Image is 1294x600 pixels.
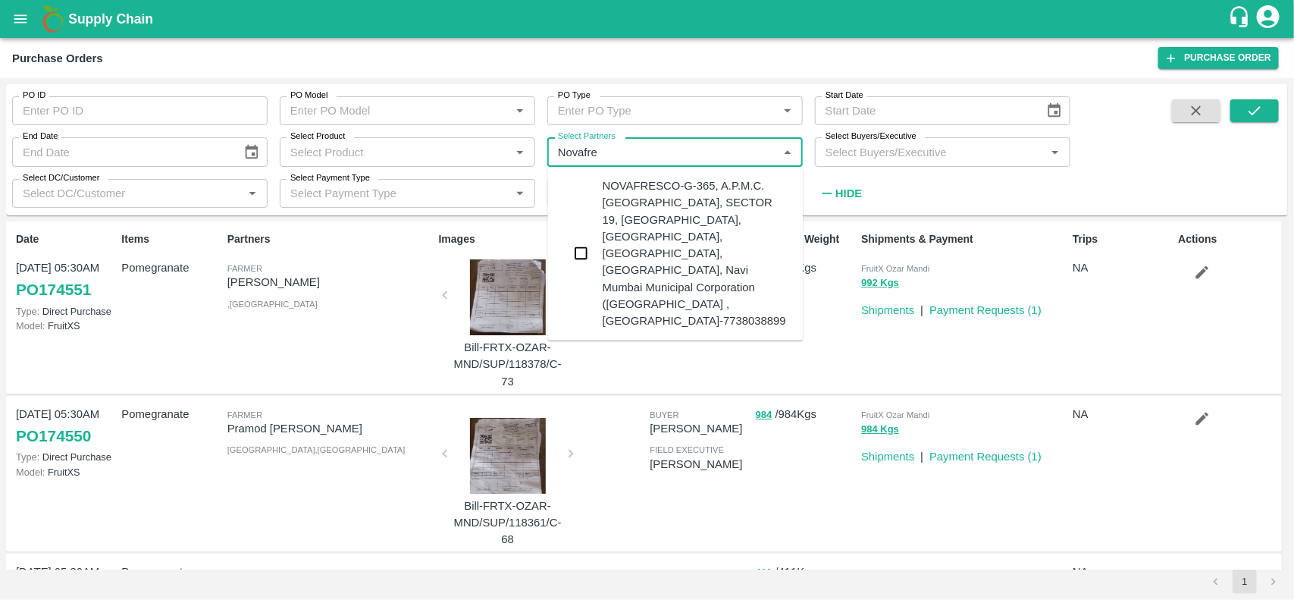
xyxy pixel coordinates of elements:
button: Hide [815,181,866,206]
p: Pomegranate [121,406,221,423]
p: / 984 Kgs [756,406,855,423]
button: open drawer [3,2,38,36]
input: End Date [12,137,231,166]
p: Items [121,231,221,247]
span: Farmer [227,264,262,273]
span: Model: [16,320,45,331]
span: FruitX Ozar Mandi [861,264,929,273]
p: Pramod [PERSON_NAME] [227,420,433,437]
a: Shipments [861,451,914,463]
button: Close [778,143,797,162]
p: Direct Purchase [16,450,115,464]
label: PO Model [290,90,328,102]
button: 984 [756,407,772,424]
div: account of current user [1255,3,1282,35]
label: PO ID [23,90,45,102]
button: 411 [756,564,772,582]
label: Select Product [290,130,345,143]
p: / 992 Kgs [756,259,855,277]
input: Enter PO Model [284,101,506,121]
label: Select Payment Type [290,172,370,184]
span: Type: [16,306,39,317]
p: Bill-FRTX-OZAR-MND/SUP/118378/C-73 [451,339,565,390]
span: FruitX Ozar Mandi [861,410,929,419]
input: Enter PO Type [552,101,773,121]
p: ACT/EXP Weight [756,231,855,247]
input: Select Partners [552,142,773,162]
p: [DATE] 05:30AM [16,406,115,423]
label: Start Date [826,90,863,102]
p: FruitXS [16,465,115,479]
button: Choose date [1040,96,1069,125]
p: Actions [1179,231,1278,247]
a: Supply Chain [68,8,1228,30]
input: Select DC/Customer [17,184,238,203]
p: Images [439,231,644,247]
a: PO174550 [16,423,91,450]
span: [GEOGRAPHIC_DATA] , [GEOGRAPHIC_DATA] [227,445,406,454]
p: Direct Purchase [16,304,115,319]
button: page 1 [1233,570,1257,594]
div: customer-support [1228,5,1255,33]
img: logo [38,4,68,34]
p: Pomegranate [121,564,221,580]
label: End Date [23,130,58,143]
input: Enter PO ID [12,96,268,125]
span: buyer [650,410,678,419]
button: Choose date [237,138,266,167]
a: Payment Requests (1) [929,304,1042,316]
p: [DATE] 05:30AM [16,259,115,276]
span: FruitX Ozar Mandi [861,568,929,577]
p: Bill-FRTX-OZAR-MND/SUP/118361/C-68 [451,498,565,548]
button: 984 Kgs [861,421,899,438]
label: PO Type [558,90,591,102]
span: field executive [650,445,724,454]
label: Select Partners [558,130,616,143]
p: Partners [227,231,433,247]
p: FruitXS [16,319,115,333]
div: | [914,442,923,465]
p: Date [16,231,115,247]
p: Trips [1073,231,1172,247]
span: Model: [16,466,45,478]
button: Open [510,184,530,203]
button: Open [243,184,262,203]
p: NA [1073,259,1172,276]
input: Start Date [815,96,1034,125]
p: / 411 Kgs [756,564,855,581]
nav: pagination navigation [1202,570,1288,594]
button: 992 Kgs [861,275,899,292]
span: buyer [650,568,678,577]
div: | [914,296,923,319]
span: Type: [16,451,39,463]
p: Shipments & Payment [861,231,1067,247]
p: [PERSON_NAME] [227,274,433,291]
strong: Hide [835,187,862,199]
input: Select Buyers/Executive [819,142,1041,162]
input: Select Payment Type [284,184,486,203]
p: [PERSON_NAME] [650,456,749,473]
span: Farmer [227,568,262,577]
button: Open [510,143,530,162]
div: NOVAFRESCO-G-365, A.P.M.C. [GEOGRAPHIC_DATA], SECTOR 19, [GEOGRAPHIC_DATA], [GEOGRAPHIC_DATA], [G... [603,177,791,330]
input: Select Product [284,142,506,162]
b: Supply Chain [68,11,153,27]
a: Payment Requests (1) [929,451,1042,463]
a: Shipments [861,304,914,316]
button: Open [1045,143,1065,162]
div: Purchase Orders [12,49,103,68]
a: PO174551 [16,276,91,303]
p: Pomegranate [121,259,221,276]
p: [DATE] 05:30AM [16,564,115,580]
label: Select DC/Customer [23,172,99,184]
a: Purchase Order [1158,47,1279,69]
span: Farmer [227,410,262,419]
span: , [GEOGRAPHIC_DATA] [227,300,318,309]
p: NA [1073,564,1172,580]
p: [PERSON_NAME] [650,420,749,437]
button: Open [510,101,530,121]
button: Open [778,101,797,121]
label: Select Buyers/Executive [826,130,916,143]
p: NA [1073,406,1172,423]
